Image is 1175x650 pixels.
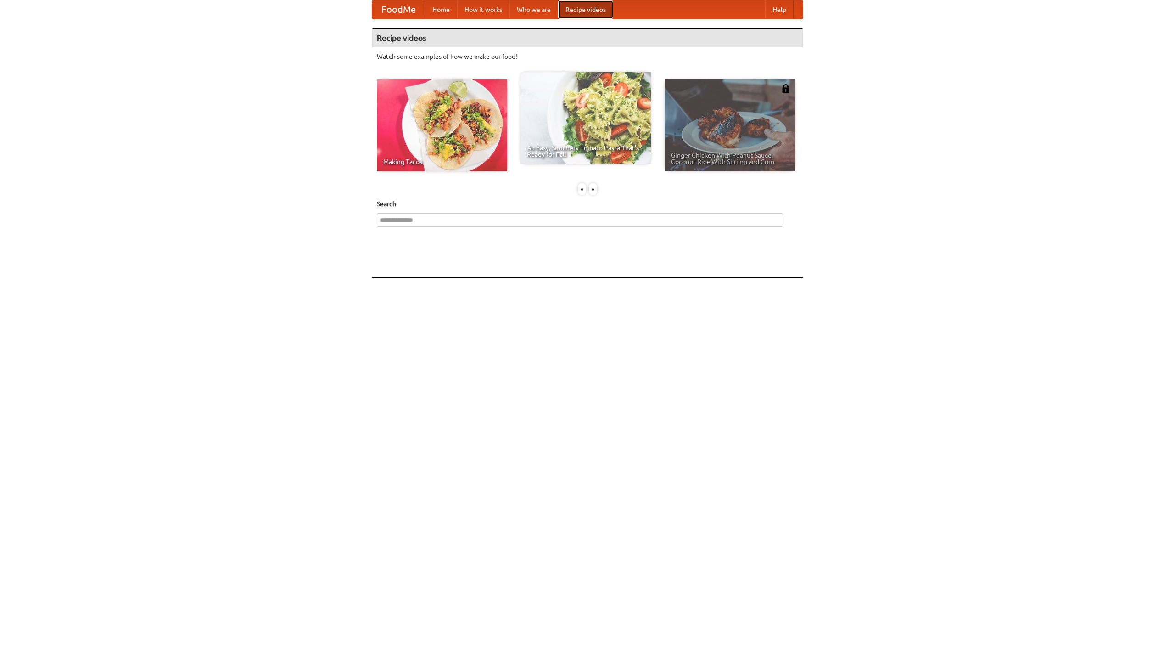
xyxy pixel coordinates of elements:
span: Making Tacos [383,158,501,165]
a: Home [425,0,457,19]
p: Watch some examples of how we make our food! [377,52,798,61]
a: An Easy, Summery Tomato Pasta That's Ready for Fall [520,72,651,164]
div: » [589,183,597,195]
img: 483408.png [781,84,790,93]
a: How it works [457,0,509,19]
h4: Recipe videos [372,29,803,47]
a: Who we are [509,0,558,19]
a: Help [765,0,794,19]
span: An Easy, Summery Tomato Pasta That's Ready for Fall [527,145,644,158]
div: « [578,183,586,195]
a: Recipe videos [558,0,613,19]
a: FoodMe [372,0,425,19]
a: Making Tacos [377,79,507,171]
h5: Search [377,199,798,209]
